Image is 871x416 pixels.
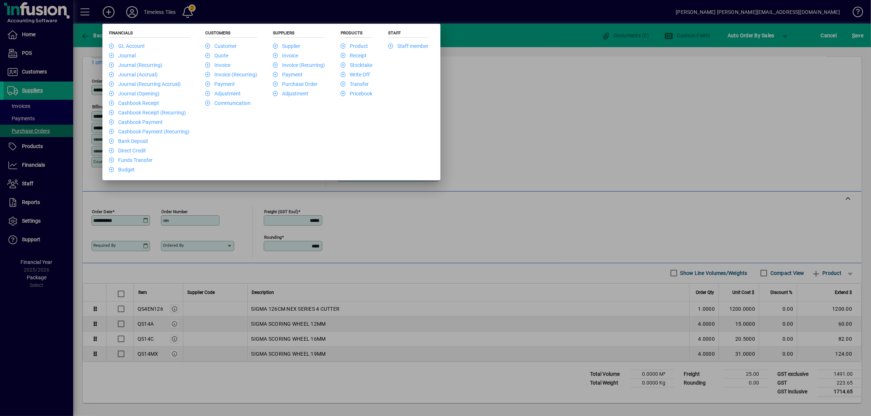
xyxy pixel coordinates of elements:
h5: Staff [388,30,428,38]
a: Invoice (Recurring) [273,62,325,68]
a: Invoice [205,62,230,68]
a: Cashbook Payment [109,119,163,125]
a: Journal (Opening) [109,91,159,97]
a: Transfer [341,81,369,87]
a: Write Off [341,72,370,77]
a: Quote [205,53,228,58]
a: Cashbook Receipt (Recurring) [109,110,186,116]
a: Payment [205,81,235,87]
a: Adjustment [273,91,308,97]
a: Staff member [388,43,428,49]
a: Budget [109,167,135,173]
a: Journal (Recurring) [109,62,162,68]
a: Communication [205,100,251,106]
a: Supplier [273,43,300,49]
a: GL Account [109,43,145,49]
a: Direct Credit [109,148,146,154]
a: Bank Deposit [109,138,148,144]
h5: Suppliers [273,30,325,38]
a: Product [341,43,368,49]
h5: Financials [109,30,189,38]
a: Journal (Recurring Accrual) [109,81,181,87]
a: Stocktake [341,62,372,68]
a: Cashbook Payment (Recurring) [109,129,189,135]
a: Cashbook Receipt [109,100,159,106]
a: Invoice (Recurring) [205,72,257,77]
a: Purchase Order [273,81,318,87]
a: Funds Transfer [109,157,153,163]
a: Adjustment [205,91,241,97]
a: Journal [109,53,136,58]
a: Pricebook [341,91,372,97]
a: Receipt [341,53,367,58]
h5: Products [341,30,372,38]
a: Journal (Accrual) [109,72,158,77]
a: Customer [205,43,237,49]
a: Payment [273,72,303,77]
h5: Customers [205,30,257,38]
a: Invoice [273,53,298,58]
